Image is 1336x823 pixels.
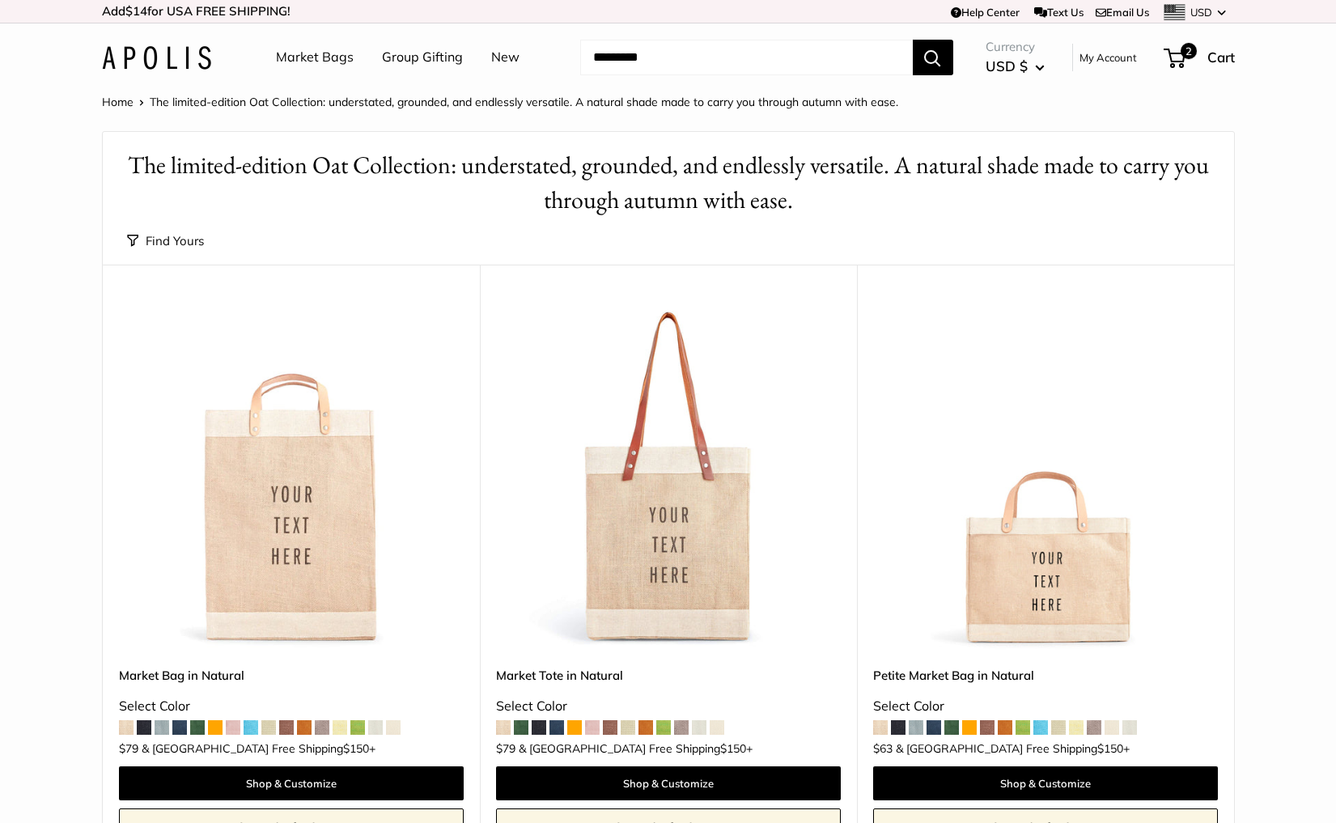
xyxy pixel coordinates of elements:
[343,741,369,756] span: $150
[1034,6,1084,19] a: Text Us
[150,95,898,109] span: The limited-edition Oat Collection: understated, grounded, and endlessly versatile. A natural sha...
[276,45,354,70] a: Market Bags
[986,36,1045,58] span: Currency
[1165,45,1235,70] a: 2 Cart
[496,305,841,650] a: description_Make it yours with custom printed text.description_The Original Market bag in its 4 n...
[127,148,1210,218] h1: The limited-edition Oat Collection: understated, grounded, and endlessly versatile. A natural sha...
[580,40,913,75] input: Search...
[119,666,464,685] a: Market Bag in Natural
[496,305,841,650] img: description_Make it yours with custom printed text.
[496,766,841,800] a: Shop & Customize
[986,57,1028,74] span: USD $
[496,666,841,685] a: Market Tote in Natural
[496,741,515,756] span: $79
[1190,6,1212,19] span: USD
[382,45,463,70] a: Group Gifting
[873,741,893,756] span: $63
[496,694,841,719] div: Select Color
[720,741,746,756] span: $150
[102,91,898,112] nav: Breadcrumb
[986,53,1045,79] button: USD $
[873,766,1218,800] a: Shop & Customize
[873,666,1218,685] a: Petite Market Bag in Natural
[119,694,464,719] div: Select Color
[951,6,1020,19] a: Help Center
[102,46,211,70] img: Apolis
[125,3,147,19] span: $14
[873,694,1218,719] div: Select Color
[119,741,138,756] span: $79
[1180,43,1196,59] span: 2
[119,305,464,650] img: Market Bag in Natural
[102,95,134,109] a: Home
[1079,48,1137,67] a: My Account
[873,305,1218,650] img: Petite Market Bag in Natural
[1207,49,1235,66] span: Cart
[142,743,375,754] span: & [GEOGRAPHIC_DATA] Free Shipping +
[491,45,520,70] a: New
[873,305,1218,650] a: Petite Market Bag in Naturaldescription_Effortless style that elevates every moment
[1096,6,1149,19] a: Email Us
[119,305,464,650] a: Market Bag in NaturalMarket Bag in Natural
[119,766,464,800] a: Shop & Customize
[896,743,1130,754] span: & [GEOGRAPHIC_DATA] Free Shipping +
[519,743,753,754] span: & [GEOGRAPHIC_DATA] Free Shipping +
[1097,741,1123,756] span: $150
[913,40,953,75] button: Search
[13,761,173,810] iframe: Sign Up via Text for Offers
[127,230,204,252] button: Find Yours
